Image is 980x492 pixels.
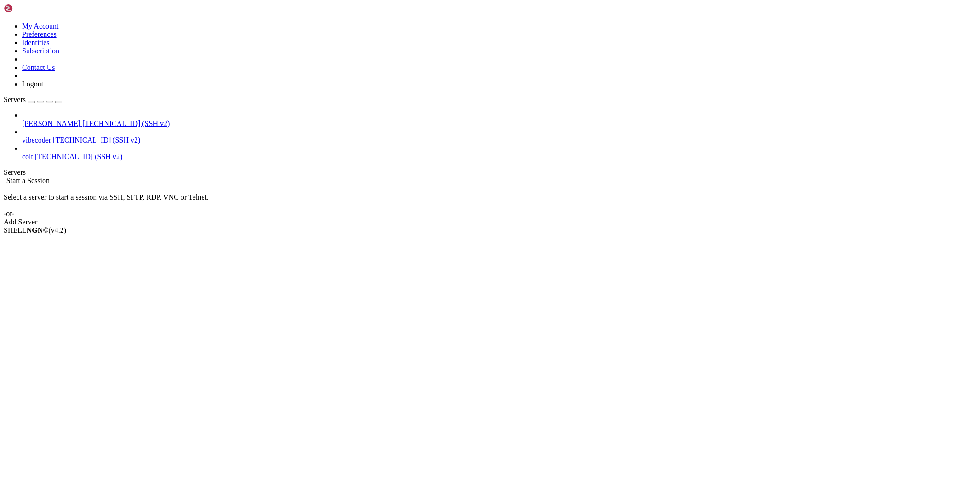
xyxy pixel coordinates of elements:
[4,218,976,226] div: Add Server
[4,168,976,177] div: Servers
[6,177,50,184] span: Start a Session
[27,226,43,234] b: NGN
[53,136,140,144] span: [TECHNICAL_ID] (SSH v2)
[4,96,62,103] a: Servers
[35,153,122,160] span: [TECHNICAL_ID] (SSH v2)
[22,47,59,55] a: Subscription
[22,120,976,128] a: [PERSON_NAME] [TECHNICAL_ID] (SSH v2)
[22,153,976,161] a: colt [TECHNICAL_ID] (SSH v2)
[22,22,59,30] a: My Account
[22,30,57,38] a: Preferences
[22,128,976,144] li: vibecoder [TECHNICAL_ID] (SSH v2)
[22,136,51,144] span: vibecoder
[4,4,57,13] img: Shellngn
[22,136,976,144] a: vibecoder [TECHNICAL_ID] (SSH v2)
[22,80,43,88] a: Logout
[22,153,33,160] span: colt
[49,226,67,234] span: 4.2.0
[4,185,976,218] div: Select a server to start a session via SSH, SFTP, RDP, VNC or Telnet. -or-
[22,63,55,71] a: Contact Us
[22,144,976,161] li: colt [TECHNICAL_ID] (SSH v2)
[22,111,976,128] li: [PERSON_NAME] [TECHNICAL_ID] (SSH v2)
[82,120,170,127] span: [TECHNICAL_ID] (SSH v2)
[4,96,26,103] span: Servers
[4,177,6,184] span: 
[4,226,66,234] span: SHELL ©
[22,39,50,46] a: Identities
[22,120,80,127] span: [PERSON_NAME]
